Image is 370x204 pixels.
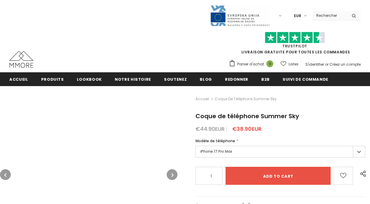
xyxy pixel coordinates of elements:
[237,61,264,67] span: Panier d'achat
[329,62,361,67] a: Créez un compte
[282,43,307,49] a: TrustPilot
[266,60,273,67] span: 0
[283,76,328,82] span: Suivi de commande
[115,72,151,86] a: Notre histoire
[9,51,33,68] img: Cas MMORE
[289,61,299,67] span: Listes
[325,62,329,67] span: or
[164,72,187,86] a: soutenez
[215,95,277,103] span: Coque de téléphone Summer Sky
[77,76,102,82] span: Lookbook
[200,76,212,82] span: Blog
[9,76,28,82] span: Accueil
[41,72,64,86] a: Produits
[232,125,262,133] span: €38.90EUR
[261,72,270,86] a: B2B
[229,60,276,69] a: Panier d'achat 0
[196,146,365,157] label: iPhone 17 Pro Max
[196,138,235,143] span: Modèle de téléphone
[210,5,270,27] img: Javni Razpis
[77,72,102,86] a: Lookbook
[261,76,270,82] span: B2B
[225,72,248,86] a: Redonner
[196,125,225,133] span: €44.90EUR
[305,62,324,67] a: S'identifier
[294,13,301,19] span: EUR
[164,76,187,82] span: soutenez
[281,59,299,69] a: Listes
[283,72,328,86] a: Suivi de commande
[9,72,28,86] a: Accueil
[200,72,212,86] a: Blog
[41,76,64,82] span: Produits
[225,76,248,82] span: Redonner
[196,112,299,120] span: Coque de téléphone Summer Sky
[313,11,347,20] input: Search Site
[229,34,361,55] span: LIVRAISON GRATUITE POUR TOUTES LES COMMANDES
[226,167,331,185] input: Add to cart
[210,13,270,18] a: Javni Razpis
[115,76,151,82] span: Notre histoire
[265,32,325,43] img: Faites confiance aux étoiles pilotes
[196,95,209,103] a: Accueil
